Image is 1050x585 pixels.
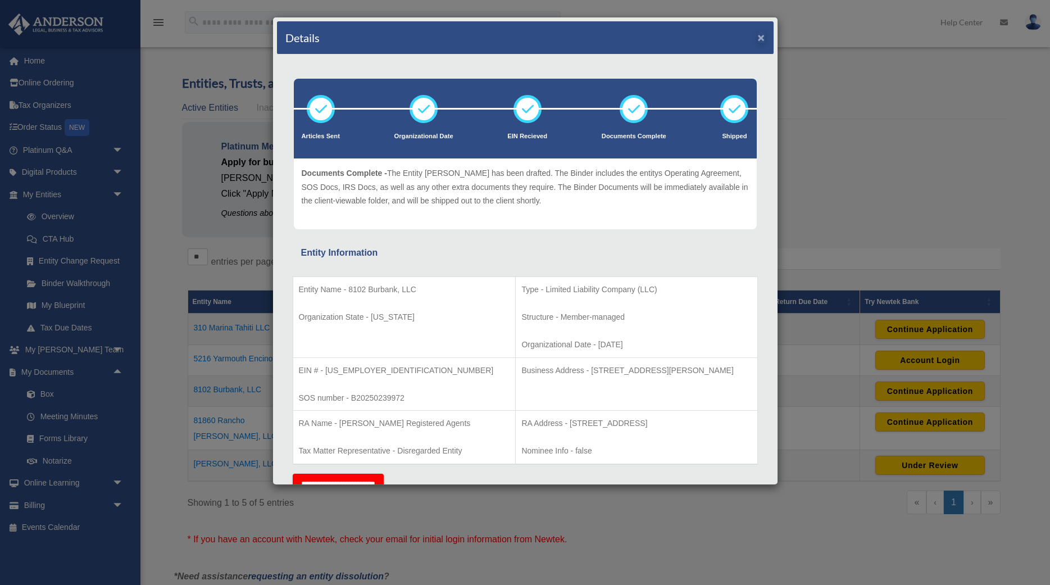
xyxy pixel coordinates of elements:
[299,444,510,458] p: Tax Matter Representative - Disregarded Entity
[394,131,453,142] p: Organizational Date
[521,444,751,458] p: Nominee Info - false
[521,310,751,324] p: Structure - Member-managed
[521,338,751,352] p: Organizational Date - [DATE]
[299,310,510,324] p: Organization State - [US_STATE]
[758,31,765,43] button: ×
[302,166,749,208] p: The Entity [PERSON_NAME] has been drafted. The Binder includes the entitys Operating Agreement, S...
[302,169,387,178] span: Documents Complete -
[720,131,748,142] p: Shipped
[602,131,666,142] p: Documents Complete
[301,245,749,261] div: Entity Information
[507,131,547,142] p: EIN Recieved
[299,416,510,430] p: RA Name - [PERSON_NAME] Registered Agents
[521,283,751,297] p: Type - Limited Liability Company (LLC)
[299,283,510,297] p: Entity Name - 8102 Burbank, LLC
[299,391,510,405] p: SOS number - B20250239972
[521,416,751,430] p: RA Address - [STREET_ADDRESS]
[302,131,340,142] p: Articles Sent
[285,30,320,46] h4: Details
[299,364,510,378] p: EIN # - [US_EMPLOYER_IDENTIFICATION_NUMBER]
[521,364,751,378] p: Business Address - [STREET_ADDRESS][PERSON_NAME]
